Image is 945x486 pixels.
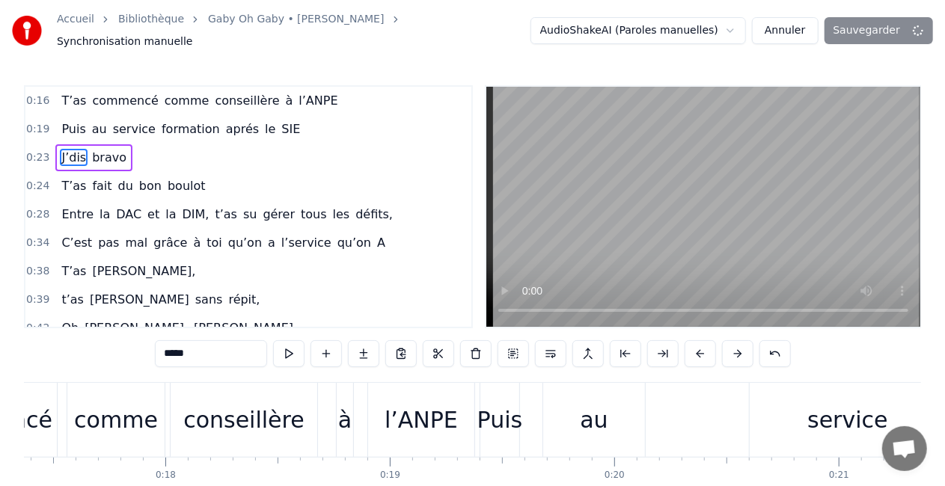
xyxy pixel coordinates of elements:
span: Entre [60,206,95,223]
span: C’est [60,234,94,251]
span: 0:39 [26,292,49,307]
span: du [117,177,135,194]
span: gérer [261,206,296,223]
span: DIM, [181,206,211,223]
span: 0:34 [26,236,49,250]
div: 0:18 [156,470,176,482]
a: Bibliothèque [118,12,184,27]
span: les [331,206,352,223]
button: Annuler [752,17,818,44]
span: 0:42 [26,321,49,336]
span: service [111,120,157,138]
a: Accueil [57,12,94,27]
nav: breadcrumb [57,12,530,49]
span: Puis [60,120,87,138]
span: à [192,234,203,251]
img: youka [12,16,42,46]
span: l’ANPE [297,92,339,109]
span: mal [123,234,149,251]
div: 0:19 [380,470,400,482]
span: bravo [91,149,128,166]
span: qu’on [336,234,373,251]
div: Puis [477,403,523,437]
a: Ouvrir le chat [882,426,927,471]
span: grâce [152,234,189,251]
span: défits, [354,206,394,223]
span: T’as [60,177,88,194]
span: fait [91,177,113,194]
span: t’as [213,206,239,223]
span: T’as [60,92,88,109]
span: au [91,120,108,138]
span: t’as [60,291,85,308]
span: l’service [280,234,333,251]
span: bon [138,177,163,194]
span: formation [160,120,221,138]
span: Synchronisation manuelle [57,34,193,49]
span: [PERSON_NAME] [192,319,295,336]
span: 0:38 [26,264,49,279]
span: comme [163,92,211,109]
span: à [284,92,295,109]
span: commencé [91,92,159,109]
span: qu’on [227,234,263,251]
span: la [98,206,111,223]
span: [PERSON_NAME], [91,262,197,280]
span: 0:24 [26,179,49,194]
span: tous [299,206,328,223]
span: a [266,234,277,251]
span: J’dis [60,149,88,166]
span: sans [194,291,224,308]
span: SIE [280,120,302,138]
span: Oh [60,319,80,336]
div: l’ANPE [385,403,458,437]
span: répit, [227,291,261,308]
span: aprés [224,120,260,138]
span: [PERSON_NAME] [88,291,191,308]
span: 0:19 [26,122,49,137]
span: pas [97,234,120,251]
span: 0:23 [26,150,49,165]
span: T’as [60,262,88,280]
span: 0:16 [26,93,49,108]
div: 0:20 [605,470,625,482]
span: su [242,206,258,223]
div: au [580,403,608,437]
div: conseillère [183,403,305,437]
div: service [807,403,887,437]
span: boulot [166,177,207,194]
div: comme [74,403,158,437]
span: A [376,234,387,251]
div: à [338,403,352,437]
a: Gaby Oh Gaby • [PERSON_NAME] [208,12,384,27]
span: DAC [114,206,143,223]
span: [PERSON_NAME], [83,319,189,336]
span: 0:28 [26,207,49,222]
span: la [164,206,177,223]
span: toi [205,234,224,251]
span: le [263,120,277,138]
div: 0:21 [829,470,849,482]
span: conseillère [213,92,281,109]
span: et [146,206,161,223]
